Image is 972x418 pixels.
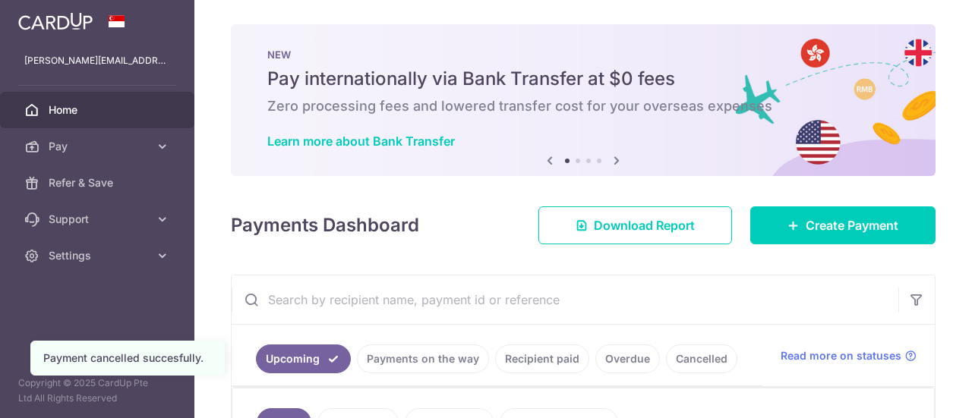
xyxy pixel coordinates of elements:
[231,24,936,176] img: Bank transfer banner
[595,344,660,373] a: Overdue
[49,175,149,190] span: Refer & Save
[18,12,93,30] img: CardUp
[49,212,149,227] span: Support
[750,206,936,244] a: Create Payment
[781,348,901,363] span: Read more on statuses
[357,344,489,373] a: Payments on the way
[495,344,589,373] a: Recipient paid
[267,97,899,115] h6: Zero processing fees and lowered transfer cost for your overseas expenses
[267,67,899,91] h5: Pay internationally via Bank Transfer at $0 fees
[231,212,419,239] h4: Payments Dashboard
[806,216,898,234] span: Create Payment
[49,102,149,118] span: Home
[538,206,732,244] a: Download Report
[594,216,695,234] span: Download Report
[781,348,917,363] a: Read more on statuses
[666,344,737,373] a: Cancelled
[49,248,149,263] span: Settings
[267,134,455,149] a: Learn more about Bank Transfer
[256,344,351,373] a: Upcoming
[49,139,149,154] span: Pay
[43,350,212,366] div: Payment cancelled succesfully.
[232,275,898,324] input: Search by recipient name, payment id or reference
[24,53,170,68] p: [PERSON_NAME][EMAIL_ADDRESS][DOMAIN_NAME]
[267,49,899,61] p: NEW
